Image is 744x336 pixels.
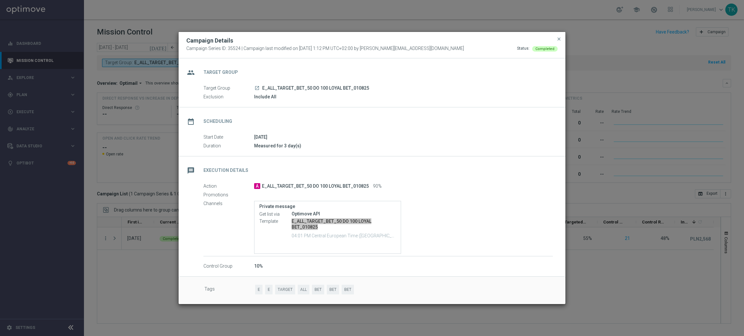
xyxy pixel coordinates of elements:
div: [DATE] [254,134,553,140]
div: Include All [254,94,553,100]
label: Private message [259,204,396,209]
label: Channels [203,201,254,207]
span: A [254,183,260,189]
div: Status: [517,46,530,52]
label: Tags [204,285,255,295]
label: Start Date [203,134,254,140]
label: Control Group [203,263,254,269]
i: message [185,165,197,176]
label: Target Group [203,85,254,91]
colored-tag: Completed [532,46,558,51]
label: Action [203,183,254,189]
p: 04:01 PM Central European Time ([GEOGRAPHIC_DATA]) (UTC +02:00) [292,232,396,239]
a: launch [254,85,260,91]
label: Promotions [203,192,254,198]
label: Template [259,218,292,224]
i: group [185,67,197,78]
span: E_ALL_TARGET_BET_50 DO 100 LOYAL BET_010825 [262,183,369,189]
span: BET [327,285,339,295]
span: E_ALL_TARGET_BET_50 DO 100 LOYAL BET_010825 [262,85,369,91]
p: E_ALL_TARGET_BET_50 DO 100 LOYAL BET_010825 [292,218,396,230]
h2: Target Group [203,69,238,75]
span: BET [312,285,324,295]
span: Completed [535,47,554,51]
span: ALL [298,285,309,295]
label: Duration [203,143,254,149]
i: launch [254,85,260,91]
i: date_range [185,116,197,127]
label: Exclusion [203,94,254,100]
div: Optimove API [292,211,396,217]
span: E [255,285,263,295]
span: BET [342,285,354,295]
h2: Scheduling [203,118,232,124]
label: Get list via [259,211,292,217]
span: TARGET [275,285,295,295]
h2: Campaign Details [186,37,233,44]
span: 90% [373,183,382,189]
span: close [556,36,562,42]
div: Measured for 3 day(s) [254,143,553,149]
h2: Execution Details [203,167,248,173]
span: Campaign Series ID: 35524 | Campaign last modified on [DATE] 1:12 PM UTC+02:00 by [PERSON_NAME][E... [186,46,464,52]
div: 10% [254,263,553,269]
span: E [265,285,273,295]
